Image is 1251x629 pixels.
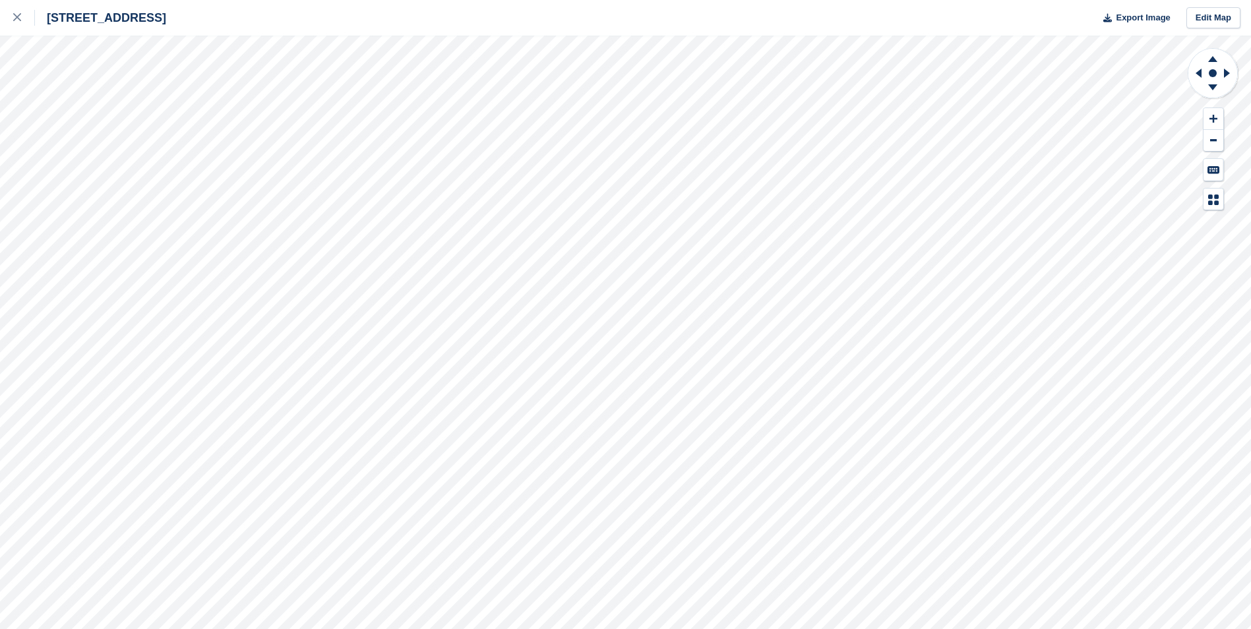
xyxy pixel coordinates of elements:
button: Map Legend [1204,189,1223,210]
div: [STREET_ADDRESS] [35,10,166,26]
button: Zoom In [1204,108,1223,130]
button: Keyboard Shortcuts [1204,159,1223,181]
span: Export Image [1116,11,1170,24]
button: Export Image [1095,7,1171,29]
button: Zoom Out [1204,130,1223,152]
a: Edit Map [1186,7,1240,29]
